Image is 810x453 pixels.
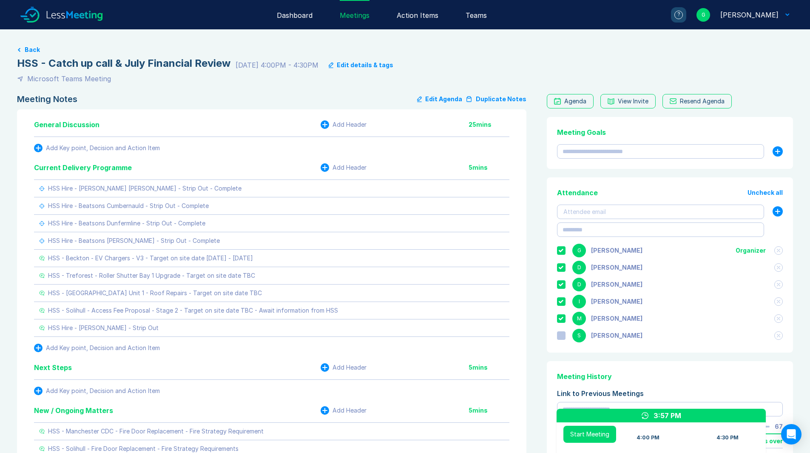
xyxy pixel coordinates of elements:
[572,329,586,342] div: S
[720,10,779,20] div: Gemma White
[661,7,686,23] a: ?
[736,247,766,254] div: Organizer
[591,264,642,271] div: Danny Sisson
[48,428,264,435] div: HSS - Manchester CDC - Fire Door Replacement - Fire Strategy Requirement
[321,163,367,172] button: Add Header
[333,407,367,414] div: Add Header
[48,202,209,209] div: HSS Hire - Beatsons Cumbernauld - Strip Out - Complete
[333,121,367,128] div: Add Header
[48,325,159,331] div: HSS Hire - [PERSON_NAME] - Strip Out
[321,363,367,372] button: Add Header
[34,162,132,173] div: Current Delivery Programme
[591,281,642,288] div: Debbie Coburn
[469,121,509,128] div: 25 mins
[417,94,462,104] button: Edit Agenda
[591,332,642,339] div: Sandra Ulaszewski
[696,8,710,22] div: G
[563,426,616,443] button: Start Meeting
[591,298,642,305] div: Iain Parnell
[547,94,594,108] a: Agenda
[637,434,659,441] div: 4:00 PM
[34,362,72,373] div: Next Steps
[34,387,160,395] button: Add Key point, Decision and Action Item
[46,145,160,151] div: Add Key point, Decision and Action Item
[17,57,230,70] div: HSS - Catch up call & July Financial Review
[27,74,111,84] div: Microsoft Teams Meeting
[557,388,783,399] div: Link to Previous Meetings
[337,62,393,68] div: Edit details & tags
[321,406,367,415] button: Add Header
[572,278,586,291] div: D
[469,364,509,371] div: 5 mins
[747,189,783,196] button: Uncheck all
[46,345,160,351] div: Add Key point, Decision and Action Item
[321,120,367,129] button: Add Header
[46,387,160,394] div: Add Key point, Decision and Action Item
[48,307,338,314] div: HSS - Solihull - Access Fee Proposal - Stage 2 - Target on site date TBC - Await information from...
[572,261,586,274] div: D
[329,62,393,68] button: Edit details & tags
[17,94,77,104] div: Meeting Notes
[34,405,113,416] div: New / Ongoing Matters
[17,46,793,53] a: Back
[680,98,725,105] div: Resend Agenda
[48,272,255,279] div: HSS - Treforest - Roller Shutter Bay 1 Upgrade - Target on site date TBC
[572,244,586,257] div: G
[466,94,526,104] button: Duplicate Notes
[781,424,801,444] div: Open Intercom Messenger
[674,11,683,19] div: ?
[557,371,783,382] div: Meeting History
[48,290,262,296] div: HSS - [GEOGRAPHIC_DATA] Unit 1 - Roof Repairs - Target on site date TBC
[34,344,160,352] button: Add Key point, Decision and Action Item
[236,60,318,70] div: [DATE] 4:00PM - 4:30PM
[591,247,642,254] div: Gemma White
[25,46,40,53] button: Back
[333,164,367,171] div: Add Header
[591,315,642,322] div: Matthew Cooper
[48,185,242,192] div: HSS Hire - [PERSON_NAME] [PERSON_NAME] - Strip Out - Complete
[48,237,220,244] div: HSS Hire - Beatsons [PERSON_NAME] - Strip Out - Complete
[572,295,586,308] div: I
[469,164,509,171] div: 5 mins
[557,188,598,198] div: Attendance
[654,410,681,421] div: 3:57 PM
[34,120,99,130] div: General Discussion
[716,434,739,441] div: 4:30 PM
[557,127,783,137] div: Meeting Goals
[48,255,253,262] div: HSS - Beckton - EV Chargers - V3 - Target on site date [DATE] - [DATE]
[333,364,367,371] div: Add Header
[564,98,586,105] div: Agenda
[48,445,239,452] div: HSS - Solihull - Fire Door Replacement - Fire Strategy Requirements
[662,94,732,108] button: Resend Agenda
[34,144,160,152] button: Add Key point, Decision and Action Item
[469,407,509,414] div: 5 mins
[600,94,656,108] button: View Invite
[618,98,648,105] div: View Invite
[48,220,205,227] div: HSS Hire - Beatsons Dunfermline - Strip Out - Complete
[572,312,586,325] div: M
[775,423,783,430] div: 67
